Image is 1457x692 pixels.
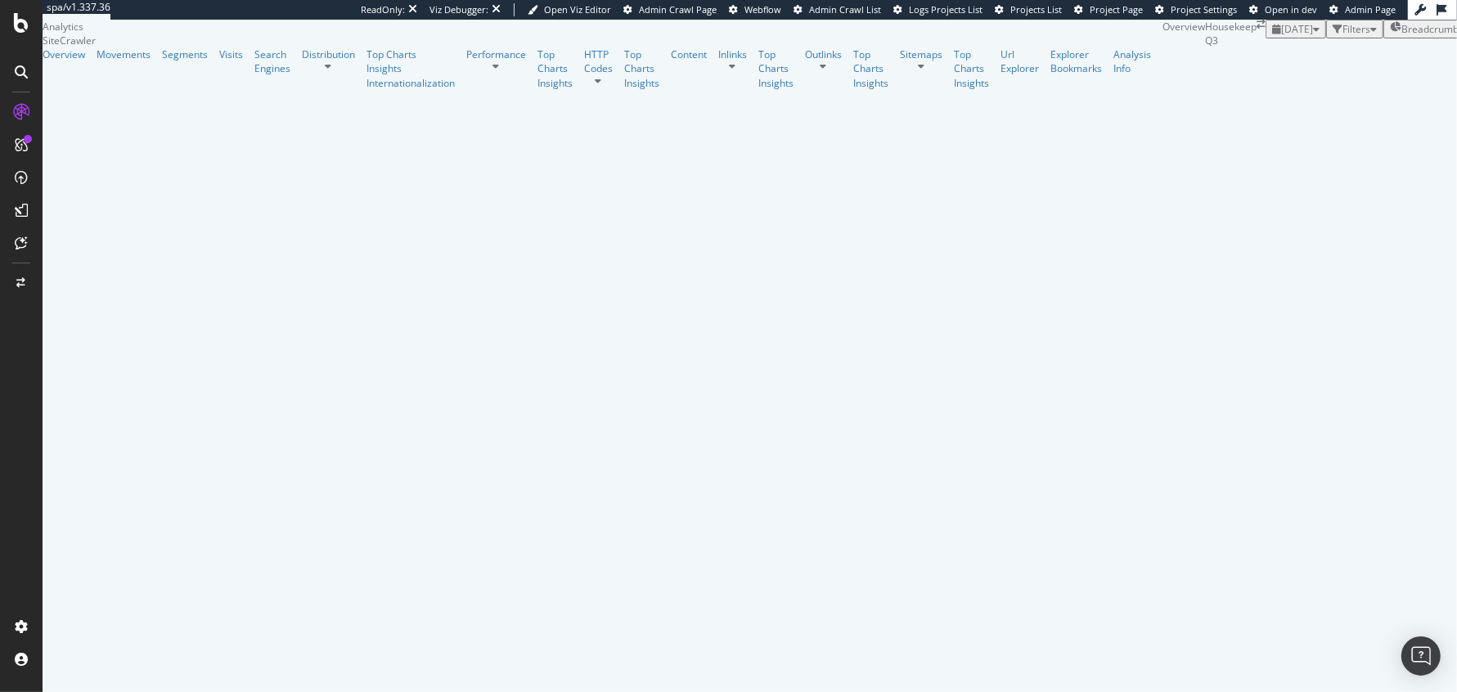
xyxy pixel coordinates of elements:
[162,47,208,61] a: Segments
[254,47,290,75] a: Search Engines
[954,47,989,75] a: Top Charts
[366,47,455,61] a: Top Charts
[43,20,1162,34] div: Analytics
[794,3,881,16] a: Admin Crawl List
[302,47,355,61] a: Distribution
[1249,3,1317,16] a: Open in dev
[1155,3,1237,16] a: Project Settings
[1257,20,1266,29] div: arrow-right-arrow-left
[639,3,717,16] span: Admin Crawl Page
[466,47,526,61] a: Performance
[1401,636,1441,676] div: Open Intercom Messenger
[995,3,1062,16] a: Projects List
[744,3,781,16] span: Webflow
[729,3,781,16] a: Webflow
[1342,22,1370,36] div: Filters
[1326,20,1383,38] button: Filters
[893,3,983,16] a: Logs Projects List
[429,3,488,16] div: Viz Debugger:
[853,76,888,90] a: Insights
[1050,47,1102,75] a: Explorer Bookmarks
[805,47,842,61] a: Outlinks
[900,47,942,61] a: Sitemaps
[1074,3,1143,16] a: Project Page
[623,3,717,16] a: Admin Crawl Page
[366,61,455,75] a: Insights
[1281,22,1313,36] span: 2025 Aug. 14th
[1010,3,1062,16] span: Projects List
[97,47,151,61] a: Movements
[758,76,794,90] a: Insights
[43,34,1162,47] div: SiteCrawler
[1171,3,1237,16] span: Project Settings
[954,76,989,90] a: Insights
[1090,3,1143,16] span: Project Page
[718,47,747,61] a: Inlinks
[366,76,455,90] a: Internationalization
[584,47,613,75] a: HTTP Codes
[1265,3,1317,16] span: Open in dev
[361,3,405,16] div: ReadOnly:
[537,47,573,75] a: Top Charts
[544,3,611,16] span: Open Viz Editor
[528,3,611,16] a: Open Viz Editor
[43,47,85,61] a: Overview
[671,47,707,61] a: Content
[809,3,881,16] span: Admin Crawl List
[909,3,983,16] span: Logs Projects List
[624,47,659,75] a: Top Charts
[758,47,794,75] a: Top Charts
[219,47,243,61] a: Visits
[624,76,659,90] a: Insights
[1001,47,1039,75] a: Url Explorer
[1266,20,1326,38] button: [DATE]
[1329,3,1396,16] a: Admin Page
[1113,47,1151,75] a: Analysis Info
[1345,3,1396,16] span: Admin Page
[1162,20,1205,34] div: Overview
[537,76,573,90] a: Insights
[853,47,888,75] a: Top Charts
